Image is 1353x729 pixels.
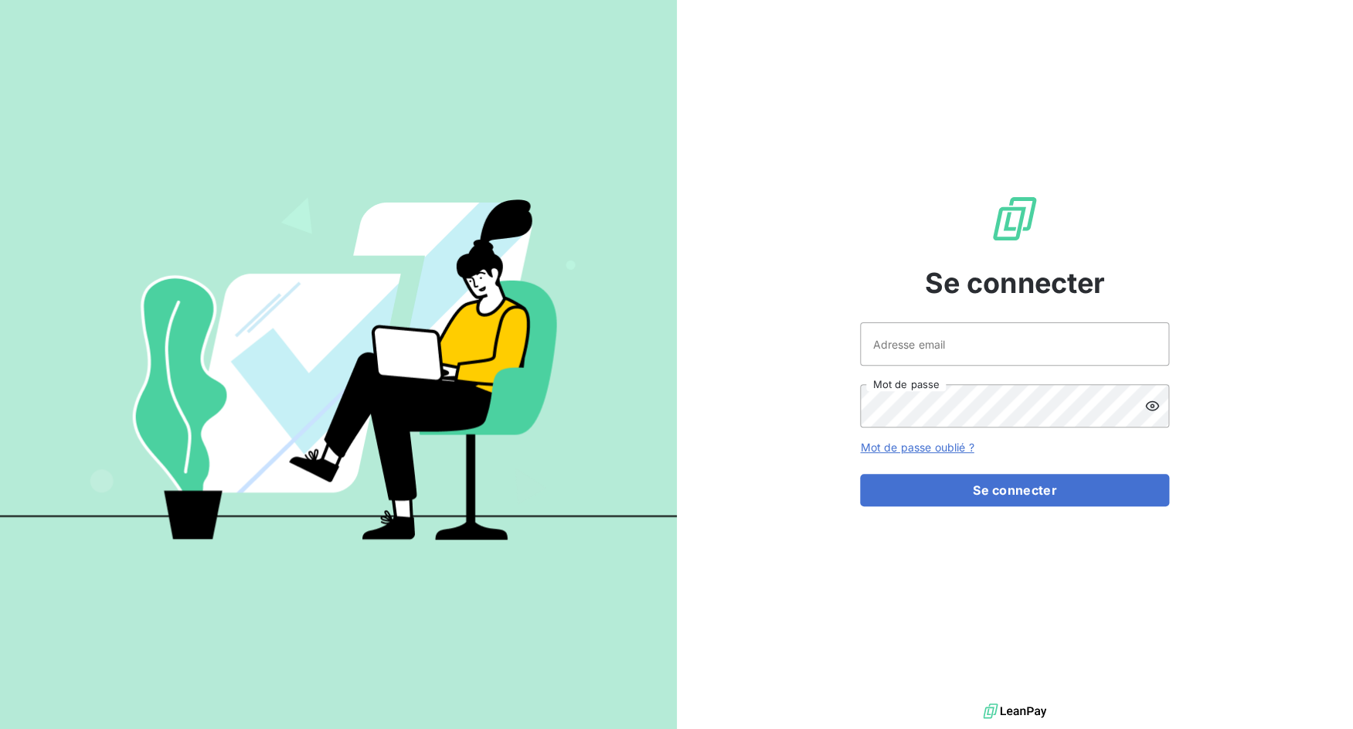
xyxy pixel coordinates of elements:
[860,474,1169,506] button: Se connecter
[990,194,1039,244] img: Logo LeanPay
[860,322,1169,366] input: placeholder
[983,700,1046,723] img: logo
[860,441,974,454] a: Mot de passe oublié ?
[924,262,1105,304] span: Se connecter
